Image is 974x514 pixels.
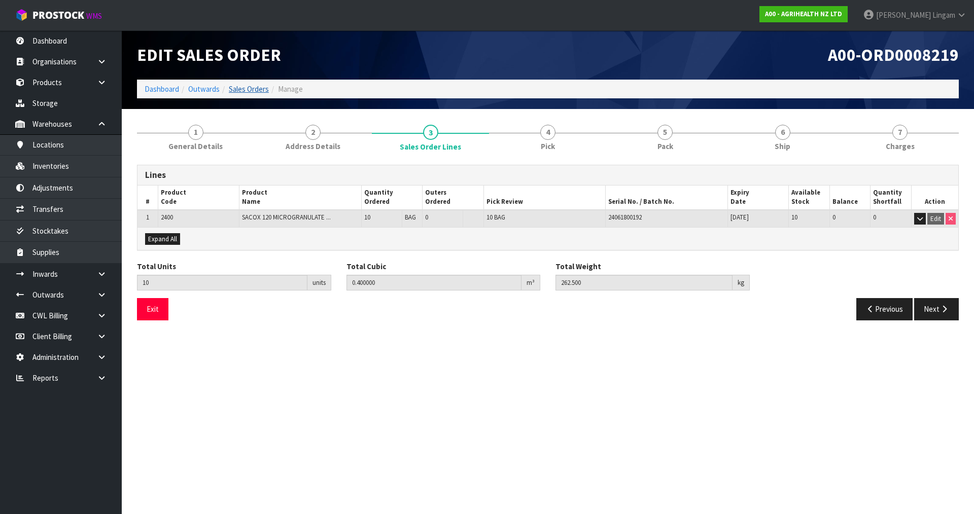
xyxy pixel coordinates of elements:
span: 6 [775,125,790,140]
span: 4 [540,125,555,140]
span: 10 BAG [486,213,505,222]
th: Product Code [158,186,239,210]
th: Action [911,186,958,210]
small: WMS [86,11,102,21]
span: 24061800192 [608,213,642,222]
th: Available Stock [788,186,829,210]
span: 0 [425,213,428,222]
span: [PERSON_NAME] [876,10,931,20]
span: 5 [657,125,673,140]
div: m³ [521,275,540,291]
span: 10 [791,213,797,222]
span: Expand All [148,235,177,243]
span: Sales Order Lines [137,157,959,328]
span: Edit Sales Order [137,44,281,65]
th: Quantity Shortfall [871,186,912,210]
span: Pack [657,141,673,152]
input: Total Units [137,275,307,290]
a: Sales Orders [229,84,269,94]
label: Total Cubic [346,261,386,272]
span: 3 [423,125,438,140]
img: cube-alt.png [15,9,28,21]
button: Next [914,298,959,320]
h3: Lines [145,170,951,180]
span: SACOX 120 MICROGRANULATE ... [242,213,331,222]
span: Charges [886,141,915,152]
span: ProStock [32,9,84,22]
span: 2400 [161,213,173,222]
span: BAG [405,213,416,222]
a: Outwards [188,84,220,94]
th: Outers Ordered [423,186,483,210]
span: [DATE] [730,213,749,222]
button: Exit [137,298,168,320]
strong: A00 - AGRIHEALTH NZ LTD [765,10,842,18]
th: Pick Review [483,186,605,210]
label: Total Weight [555,261,601,272]
span: 7 [892,125,908,140]
th: Serial No. / Batch No. [605,186,727,210]
span: Manage [278,84,303,94]
span: 10 [364,213,370,222]
th: Quantity Ordered [361,186,423,210]
button: Edit [927,213,944,225]
button: Previous [856,298,913,320]
span: Pick [541,141,555,152]
th: # [137,186,158,210]
span: A00-ORD0008219 [828,44,959,65]
label: Total Units [137,261,176,272]
span: General Details [168,141,223,152]
span: 0 [873,213,876,222]
span: Lingam [932,10,955,20]
a: A00 - AGRIHEALTH NZ LTD [759,6,848,22]
span: 2 [305,125,321,140]
span: Ship [775,141,790,152]
th: Product Name [239,186,361,210]
span: 1 [188,125,203,140]
input: Total Cubic [346,275,522,290]
th: Balance [829,186,871,210]
span: 0 [832,213,836,222]
th: Expiry Date [727,186,788,210]
span: 1 [146,213,149,222]
a: Dashboard [145,84,179,94]
span: Sales Order Lines [400,141,461,152]
span: Address Details [286,141,340,152]
div: kg [733,275,750,291]
button: Expand All [145,233,180,245]
div: units [307,275,331,291]
input: Total Weight [555,275,733,290]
